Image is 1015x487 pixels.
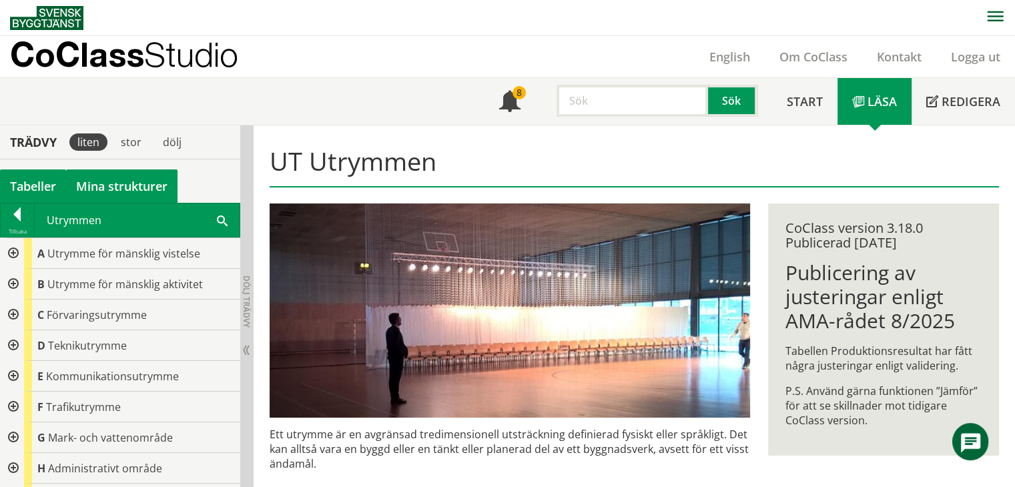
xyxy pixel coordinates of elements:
[37,246,45,261] span: A
[37,338,45,353] span: D
[69,133,107,151] div: liten
[513,86,526,99] div: 8
[10,47,238,62] p: CoClass
[785,384,982,428] p: P.S. Använd gärna funktionen ”Jämför” för att se skillnader mot tidigare CoClass version.
[270,203,750,418] img: utrymme.jpg
[785,221,982,250] div: CoClass version 3.18.0 Publicerad [DATE]
[35,203,240,237] div: Utrymmen
[10,36,267,77] a: CoClassStudio
[868,93,897,109] span: Läsa
[785,344,982,373] p: Tabellen Produktionsresultat har fått några justeringar enligt validering.
[37,308,44,322] span: C
[48,430,173,445] span: Mark- och vattenområde
[3,135,64,149] div: Trädvy
[708,85,757,117] button: Sök
[785,261,982,333] h1: Publicering av justeringar enligt AMA-rådet 8/2025
[942,93,1000,109] span: Redigera
[10,6,83,30] img: Svensk Byggtjänst
[241,276,252,328] span: Dölj trädvy
[37,430,45,445] span: G
[484,78,535,125] a: 8
[48,461,162,476] span: Administrativt område
[837,78,912,125] a: Läsa
[144,35,238,74] span: Studio
[772,78,837,125] a: Start
[695,49,765,65] a: English
[47,277,203,292] span: Utrymme för mänsklig aktivitet
[66,169,178,203] a: Mina strukturer
[787,93,823,109] span: Start
[37,400,43,414] span: F
[1,226,34,237] div: Tillbaka
[37,277,45,292] span: B
[37,461,45,476] span: H
[155,133,190,151] div: dölj
[113,133,149,151] div: stor
[862,49,936,65] a: Kontakt
[936,49,1015,65] a: Logga ut
[912,78,1015,125] a: Redigera
[47,308,147,322] span: Förvaringsutrymme
[499,92,521,113] span: Notifikationer
[217,213,228,227] span: Sök i tabellen
[46,400,121,414] span: Trafikutrymme
[48,338,127,353] span: Teknikutrymme
[765,49,862,65] a: Om CoClass
[37,369,43,384] span: E
[47,246,200,261] span: Utrymme för mänsklig vistelse
[557,85,708,117] input: Sök
[46,369,179,384] span: Kommunikationsutrymme
[270,146,1000,187] h1: UT Utrymmen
